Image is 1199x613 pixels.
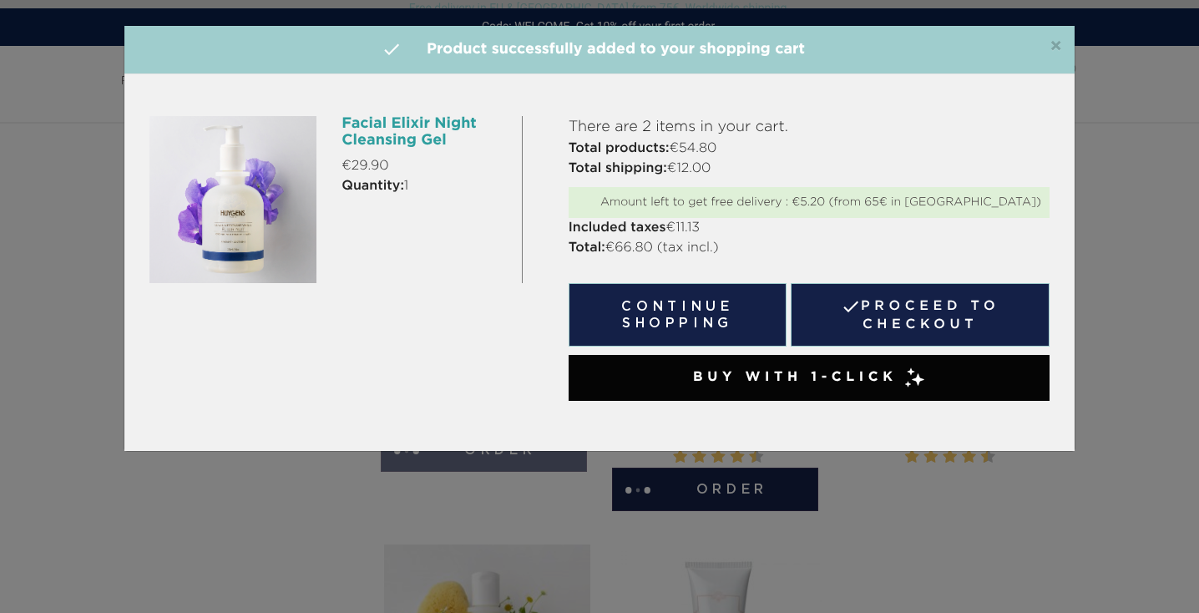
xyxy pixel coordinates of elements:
[569,221,666,235] strong: Included taxes
[577,195,1041,210] div: Amount left to get free delivery : €5.20 (from 65€ in [GEOGRAPHIC_DATA])
[341,116,508,149] h6: Facial Elixir Night Cleansing Gel
[382,39,402,59] i: 
[569,162,667,175] strong: Total shipping:
[341,180,404,193] strong: Quantity:
[569,241,605,255] strong: Total:
[569,159,1050,179] p: €12.00
[341,156,508,176] p: €29.90
[569,142,670,155] strong: Total products:
[791,283,1050,347] a: Proceed to checkout
[569,139,1050,159] p: €54.80
[341,176,508,196] p: 1
[569,238,1050,258] p: €66.80 (tax incl.)
[137,38,1062,61] h4: Product successfully added to your shopping cart
[1050,37,1062,57] button: Close
[1050,37,1062,57] span: ×
[569,218,1050,238] p: €11.13
[569,283,787,347] button: Continue shopping
[569,116,1050,139] p: There are 2 items in your cart.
